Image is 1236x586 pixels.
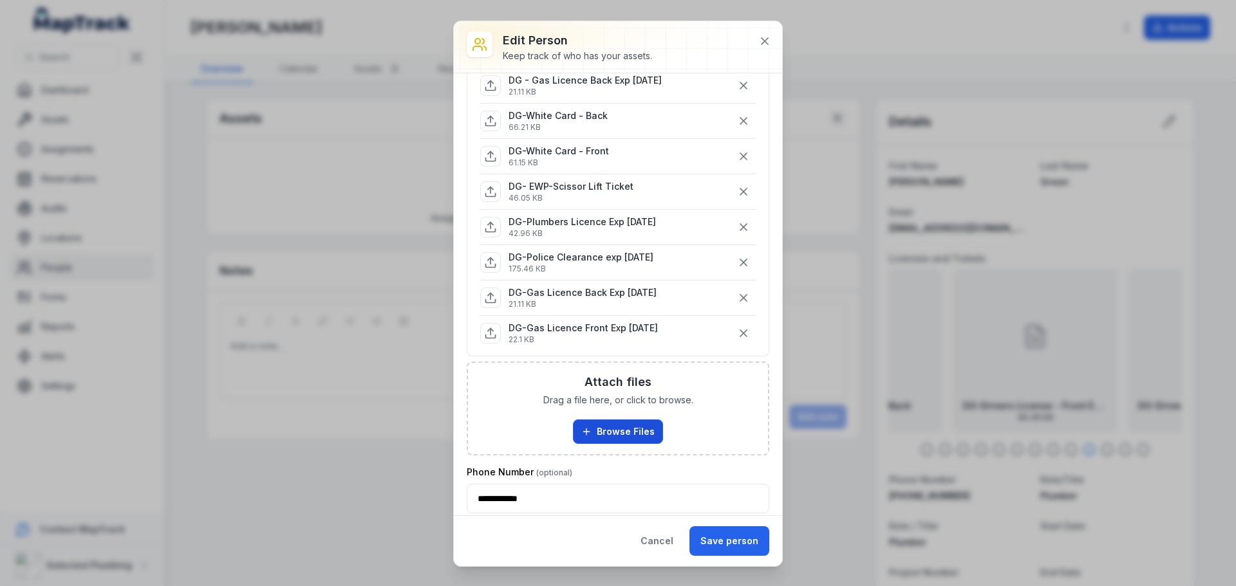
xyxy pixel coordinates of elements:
div: Keep track of who has your assets. [503,50,652,62]
h3: Edit person [503,32,652,50]
p: DG-White Card - Front [509,145,609,158]
p: 21.11 KB [509,299,657,309]
button: Cancel [630,526,684,556]
p: DG-Plumbers Licence Exp [DATE] [509,215,656,228]
p: DG-White Card - Back [509,109,608,122]
p: DG- EWP-Scissor Lift Ticket [509,180,633,193]
button: Save person [689,526,769,556]
p: 175.46 KB [509,264,653,274]
button: Browse Files [573,419,663,444]
p: 22.1 KB [509,334,658,345]
h3: Attach files [585,373,651,391]
p: 42.96 KB [509,228,656,239]
p: 21.11 KB [509,87,662,97]
p: DG-Gas Licence Front Exp [DATE] [509,322,658,334]
p: DG-Police Clearance exp [DATE] [509,251,653,264]
p: DG - Gas Licence Back Exp [DATE] [509,74,662,87]
label: Phone Number [467,466,572,479]
p: 46.05 KB [509,193,633,203]
p: 66.21 KB [509,122,608,133]
span: Drag a file here, or click to browse. [543,394,693,407]
p: 61.15 KB [509,158,609,168]
p: DG-Gas Licence Back Exp [DATE] [509,286,657,299]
